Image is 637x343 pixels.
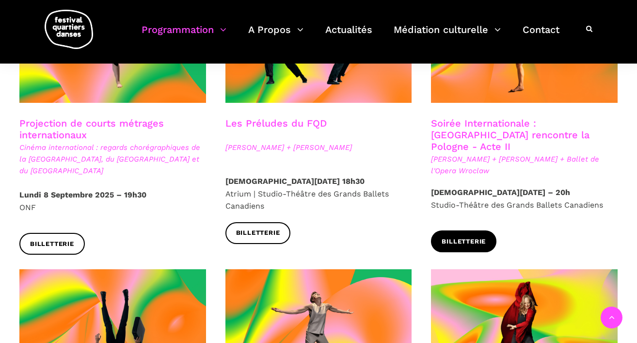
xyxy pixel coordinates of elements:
a: Billetterie [431,230,496,252]
a: Programmation [142,21,226,50]
strong: [DEMOGRAPHIC_DATA][DATE] – 20h [431,188,570,197]
a: Billetterie [225,222,291,244]
span: Cinéma international : regards chorégraphiques de la [GEOGRAPHIC_DATA], du [GEOGRAPHIC_DATA] et d... [19,142,206,177]
a: Soirée Internationale : [GEOGRAPHIC_DATA] rencontre la Pologne - Acte II [431,117,589,152]
p: Studio-Théâtre des Grands Ballets Canadiens [431,186,618,211]
strong: [DEMOGRAPHIC_DATA][DATE] 18h30 [225,177,365,186]
strong: Lundi 8 Septembre 2025 – 19h30 [19,190,146,199]
p: ONF [19,189,206,213]
h3: Projection de courts métrages internationaux [19,117,206,142]
span: Billetterie [442,237,486,247]
a: Actualités [325,21,372,50]
span: [PERSON_NAME] + [PERSON_NAME] [225,142,412,153]
span: Billetterie [30,239,74,249]
a: Médiation culturelle [394,21,501,50]
img: logo-fqd-med [45,10,93,49]
span: Billetterie [236,228,280,238]
a: A Propos [248,21,303,50]
a: Contact [523,21,559,50]
p: Atrium | Studio-Théâtre des Grands Ballets Canadiens [225,175,412,212]
a: Les Préludes du FQD [225,117,327,129]
span: [PERSON_NAME] + [PERSON_NAME] + Ballet de l'Opera Wroclaw [431,153,618,177]
a: Billetterie [19,233,85,255]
